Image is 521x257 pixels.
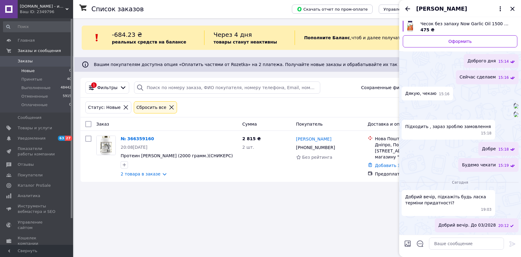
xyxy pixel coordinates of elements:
[91,5,144,13] h1: Список заказов
[242,145,254,150] span: 2 шт.
[416,240,424,248] button: Открыть шаблоны ответов
[96,136,116,155] a: Фото товару
[21,94,48,99] span: Отмененные
[135,104,168,111] div: Сбросить все
[405,123,491,130] span: Підходить , зараз зроблю замовлення
[20,4,66,9] span: A-Shock.com.ua - интернет магазин спортивного питания
[509,5,516,12] button: Закрыть
[18,172,43,178] span: Покупатели
[384,7,431,12] span: Управление статусами
[121,153,233,158] a: Протеин [PERSON_NAME] (2000 грамм.)(СНИКЕРС)
[439,92,450,97] span: 15:16 16.08.2025
[96,122,109,127] span: Заказ
[481,131,492,136] span: 15:18 16.08.2025
[18,115,41,120] span: Сообщения
[18,220,56,231] span: Управление сайтом
[416,5,467,13] span: [PERSON_NAME]
[87,104,122,111] div: Статус: Новые
[295,30,443,45] div: , чтоб и далее получать заказы
[405,90,437,97] span: Дякую, чекаю
[498,163,509,168] span: 15:19 16.08.2025
[21,85,51,91] span: Выполненные
[361,85,414,91] span: Сохраненные фильтры:
[498,59,509,64] span: 15:14 16.08.2025
[420,27,434,32] span: 475 ₴
[375,163,404,168] a: Добавить ЭН
[403,35,517,47] a: Оформить
[498,147,509,152] span: 15:18 16.08.2025
[18,125,52,131] span: Товары и услуги
[297,6,368,12] span: Скачать отчет по пром-оплате
[375,171,449,177] div: Предоплата на карту Monobank
[481,207,492,212] span: 19:03 12.10.2025
[482,146,496,152] span: Добре
[375,136,449,142] div: Нова Пошта
[18,235,56,246] span: Кошелек компании
[242,122,257,127] span: Сумма
[462,162,496,168] span: Будемо чекати
[416,5,504,13] button: [PERSON_NAME]
[112,40,186,44] b: реальных средств на балансе
[18,203,56,214] span: Инструменты вебмастера и SEO
[18,146,56,157] span: Показатели работы компании
[296,136,331,142] a: [PERSON_NAME]
[379,5,436,14] button: Управление статусами
[21,102,48,108] span: Оплаченные
[61,85,71,91] span: 48442
[302,155,332,160] span: Без рейтинга
[97,136,115,155] img: Фото товару
[121,136,154,141] a: № 366359160
[402,179,519,185] div: 12.10.2025
[405,194,491,206] span: Добрий вечір, підкажіть будь ласка терміни придатності?
[3,21,72,32] input: Поиск
[18,136,45,141] span: Уведомления
[121,172,161,176] a: 2 товара в заказе
[65,136,72,141] span: 27
[498,223,509,228] span: 20:12 12.10.2025
[18,38,35,43] span: Главная
[514,104,519,109] img: 7962de78-492a-40b2-887c-8d977f685e11_w500_h500
[304,35,350,40] b: Пополните Баланс
[514,112,519,117] img: 7a86d079-59eb-4118-966a-dd6f6c60c23f_w500_h500
[292,5,373,14] button: Скачать отчет по пром-оплате
[20,9,73,15] div: Ваш ID: 2349796
[92,33,101,42] img: :exclamation:
[94,62,485,67] span: Вашим покупателям доступна опция «Оплатить частями от Rozetka» на 2 платежа. Получайте новые зака...
[69,102,71,108] span: 0
[21,77,42,82] span: Принятые
[296,145,335,150] span: [PHONE_NUMBER]
[459,74,496,80] span: Сейчас сделаем
[58,136,65,141] span: 63
[405,21,416,32] img: 5895752871_w640_h640_chesnok-bez-zapaha.jpg
[242,136,261,141] span: 2 815 ₴
[420,21,512,27] span: Чесок без запаху Now Garlic Oil 1500 mg (250 капсул.)
[63,94,71,99] span: 5915
[18,48,61,54] span: Заказы и сообщения
[214,31,252,38] span: Через 4 дня
[404,5,411,12] button: Назад
[214,40,277,44] b: товары станут неактивны
[18,193,40,199] span: Аналитика
[375,142,449,160] div: Дніпро, Поштомат №43214: вул. [STREET_ADDRESS] (Біля магазину "Делві")
[467,58,496,64] span: Доброго дня
[121,145,147,150] span: 20:08[DATE]
[18,162,34,167] span: Отзывы
[403,21,517,33] a: Посмотреть товар
[18,58,33,64] span: Заказы
[18,183,51,188] span: Каталог ProSale
[450,180,471,185] span: Сегодня
[69,68,71,74] span: 0
[97,85,117,91] span: Фильтры
[112,31,142,38] span: -684.23 ₴
[134,82,320,94] input: Поиск по номеру заказа, ФИО покупателя, номеру телефона, Email, номеру накладной
[368,122,410,127] span: Доставка и оплата
[498,75,509,80] span: 15:16 16.08.2025
[21,68,35,74] span: Новые
[438,222,496,228] span: Добрий вечір. До 03/2028
[296,122,323,127] span: Покупатель
[67,77,71,82] span: 40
